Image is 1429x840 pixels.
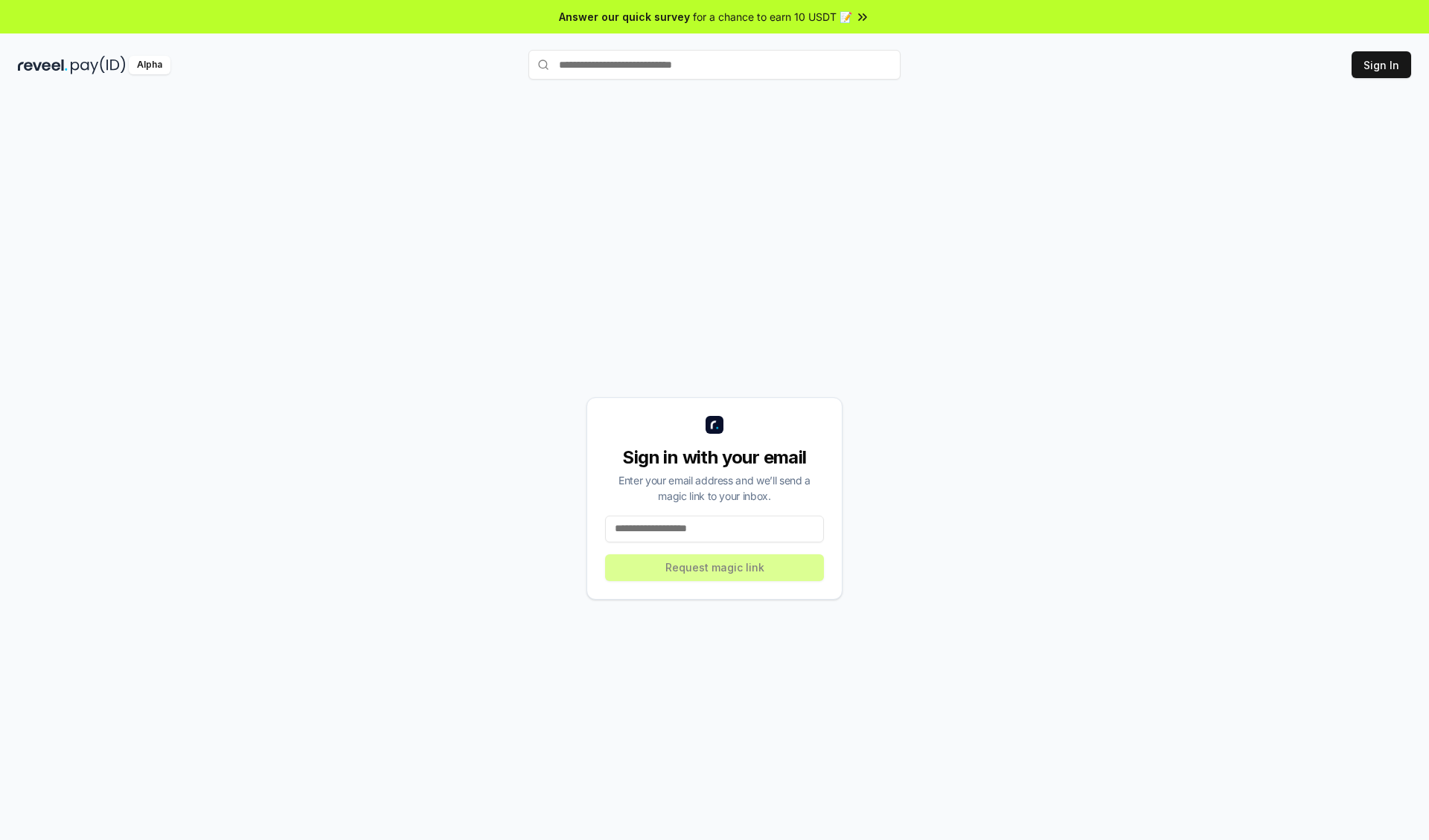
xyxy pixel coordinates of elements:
button: Sign In [1352,51,1411,78]
img: reveel_dark [18,56,68,74]
div: Enter your email address and we’ll send a magic link to your inbox. [605,472,824,504]
img: pay_id [71,56,126,74]
img: logo_small [706,416,723,434]
div: Alpha [129,56,170,74]
span: Answer our quick survey [559,9,690,25]
div: Sign in with your email [605,446,824,469]
span: for a chance to earn 10 USDT 📝 [693,9,852,25]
